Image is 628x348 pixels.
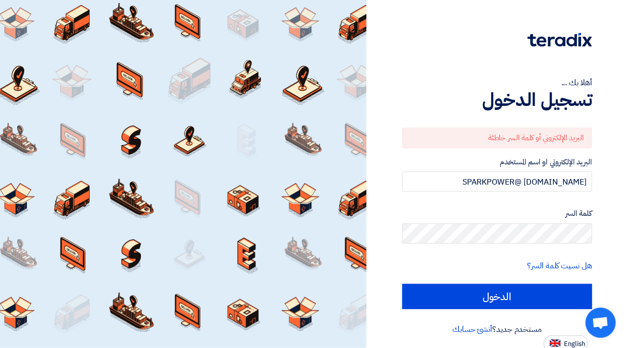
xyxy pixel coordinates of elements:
input: أدخل بريد العمل الإلكتروني او اسم المستخدم الخاص بك ... [402,171,592,192]
div: البريد الإلكتروني أو كلمة السر خاطئة [402,128,592,148]
h1: تسجيل الدخول [402,89,592,111]
label: البريد الإلكتروني او اسم المستخدم [402,156,592,168]
img: Teradix logo [528,33,592,47]
a: هل نسيت كلمة السر؟ [528,260,592,272]
div: مستخدم جديد؟ [402,323,592,335]
span: English [564,340,585,347]
img: en-US.png [550,339,561,347]
label: كلمة السر [402,208,592,219]
a: أنشئ حسابك [452,323,492,335]
div: Open chat [586,308,616,338]
input: الدخول [402,284,592,309]
div: أهلا بك ... [402,77,592,89]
